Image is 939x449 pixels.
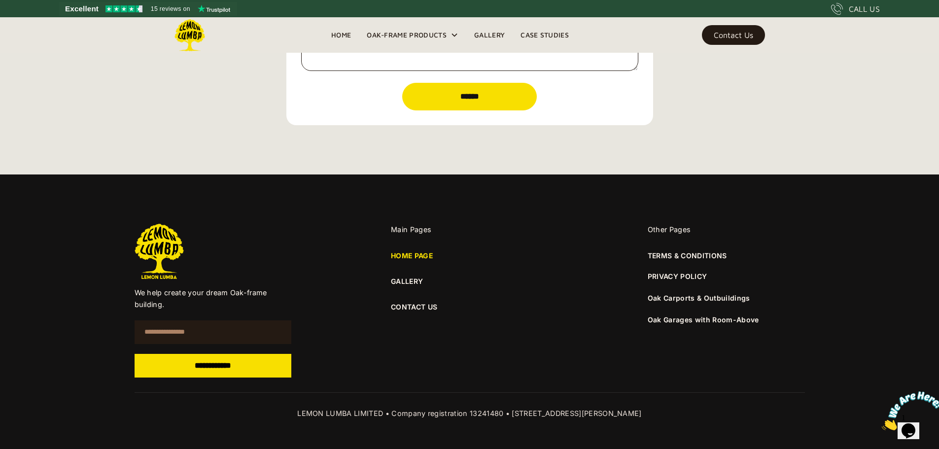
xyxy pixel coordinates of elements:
img: Trustpilot 4.5 stars [105,5,142,12]
div: Main Pages [391,224,548,236]
a: See Lemon Lumba reviews on Trustpilot [59,2,237,16]
form: Email Form [135,320,292,378]
a: HOME PAGE [391,250,433,261]
span: 15 reviews on [151,3,190,15]
div: Contact Us [714,32,753,38]
p: We help create your dream Oak-frame building. [135,287,292,311]
span: Excellent [65,3,99,15]
a: Case Studies [513,28,577,42]
a: GALLERY [391,276,548,287]
div: Oak-Frame Products [359,17,466,53]
a: Home [323,28,359,42]
a: TERMS & CONDITIONS [648,250,727,261]
span: 1 [4,4,8,12]
img: Chat attention grabber [4,4,65,43]
div: LEMON LUMBA LIMITED • Company registration 13241480 • [STREET_ADDRESS][PERSON_NAME] [135,408,805,419]
a: Oak Garages with Room-Above [648,315,759,324]
div: Other Pages [648,224,805,236]
a: CONTACT US [391,302,548,312]
div: CALL US [849,3,880,15]
img: Trustpilot logo [198,5,230,13]
a: Contact Us [702,25,765,45]
a: Oak Carports & Outbuildings [648,294,750,302]
iframe: chat widget [878,387,939,434]
div: Oak-Frame Products [367,29,447,41]
a: Gallery [466,28,513,42]
a: PRIVACY POLICY [648,271,707,282]
a: CALL US [831,3,880,15]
